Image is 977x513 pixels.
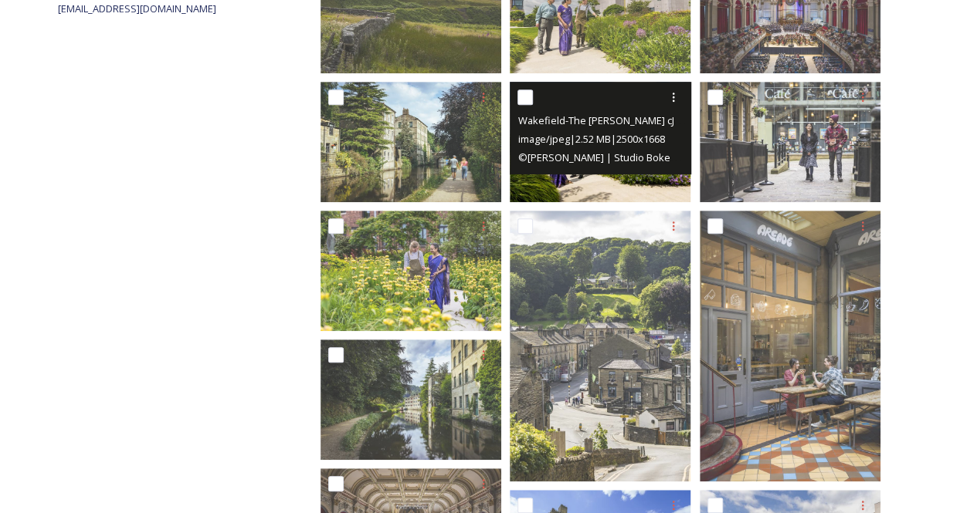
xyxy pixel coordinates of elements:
[517,113,780,127] span: Wakefield-The [PERSON_NAME] cJamesMulkeen 2024.jpg
[321,339,501,460] img: Calderdale-Hebden Bridge-c James Mulkeen-2024.jpg
[321,211,501,331] img: Wakefield-The Hepworth Summer Flowers- cJamesMulkeen 2024.jpg
[321,82,501,202] img: Calderdale-Hebden Bridge-Riverside Walk-cJamesMulkeen 2024.jpg
[700,211,880,481] img: Kirklees-Byram Arcade Exterior Cafe-cJamesMulkeen 2024.jpg
[517,132,664,146] span: image/jpeg | 2.52 MB | 2500 x 1668
[517,150,947,164] span: © [PERSON_NAME] | Studio Bokehgo | Visit [GEOGRAPHIC_DATA] | Visit [GEOGRAPHIC_DATA]
[58,2,216,15] span: [EMAIL_ADDRESS][DOMAIN_NAME]
[700,82,880,202] img: Bradford-Coble Street and Cafe-cJamesMulkeen 2024.jpg
[510,211,690,481] img: Kirklees-Tradtional Street and Countryside-cJamesMulkeen 2024.jpg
